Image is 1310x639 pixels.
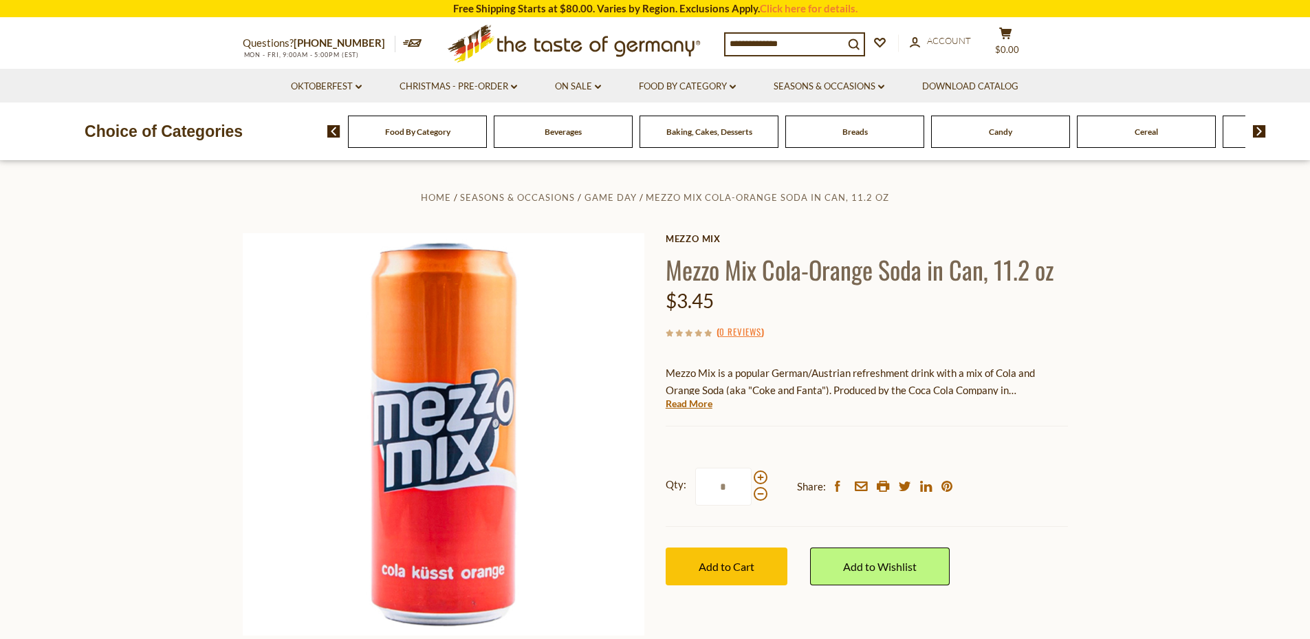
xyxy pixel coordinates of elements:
img: Mezzo Mix Cola-Orange Soda in Can, 11.2 oz [243,233,645,636]
span: Account [927,35,971,46]
span: $3.45 [666,289,714,312]
a: Cereal [1135,127,1158,137]
a: Add to Wishlist [810,548,950,585]
a: Christmas - PRE-ORDER [400,79,517,94]
a: Mezzo Mix Cola-Orange Soda in Can, 11.2 oz [646,192,889,203]
a: Home [421,192,451,203]
strong: Qty: [666,476,686,493]
button: $0.00 [985,27,1027,61]
span: ( ) [717,325,764,338]
a: Download Catalog [922,79,1018,94]
span: MON - FRI, 9:00AM - 5:00PM (EST) [243,51,360,58]
a: Click here for details. [760,2,858,14]
p: Questions? [243,34,395,52]
a: 0 Reviews [719,325,761,340]
span: Add to Cart [699,560,754,573]
a: On Sale [555,79,601,94]
span: $0.00 [995,44,1019,55]
a: Beverages [545,127,582,137]
a: Food By Category [639,79,736,94]
p: Mezzo Mix is a popular German/Austrian refreshment drink with a mix of Cola and Orange Soda (aka ... [666,365,1068,399]
h1: Mezzo Mix Cola-Orange Soda in Can, 11.2 oz [666,254,1068,285]
img: previous arrow [327,125,340,138]
a: Breads [842,127,868,137]
span: Share: [797,478,826,495]
a: Oktoberfest [291,79,362,94]
a: Mezzo Mix [666,233,1068,244]
a: Game Day [585,192,637,203]
input: Qty: [695,468,752,506]
a: [PHONE_NUMBER] [294,36,385,49]
a: Seasons & Occasions [460,192,575,203]
a: Account [910,34,971,49]
a: Baking, Cakes, Desserts [666,127,752,137]
a: Candy [989,127,1012,137]
button: Add to Cart [666,548,787,585]
a: Food By Category [385,127,450,137]
a: Seasons & Occasions [774,79,884,94]
img: next arrow [1253,125,1266,138]
a: Read More [666,397,712,411]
